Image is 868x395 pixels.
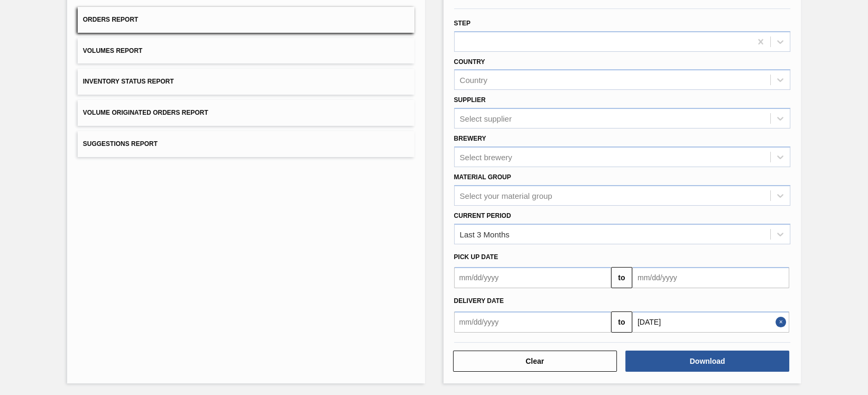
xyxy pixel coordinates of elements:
button: Suggestions Report [78,131,414,157]
label: Supplier [454,96,486,104]
div: Select brewery [460,152,512,161]
input: mm/dd/yyyy [632,267,789,288]
span: Inventory Status Report [83,78,174,85]
div: Last 3 Months [460,229,510,238]
div: Select supplier [460,114,512,123]
span: Suggestions Report [83,140,158,148]
span: Volumes Report [83,47,143,54]
label: Material Group [454,173,511,181]
input: mm/dd/yyyy [632,311,789,333]
div: Select your material group [460,191,552,200]
button: Close [775,311,789,333]
span: Volume Originated Orders Report [83,109,208,116]
input: mm/dd/yyyy [454,267,611,288]
input: mm/dd/yyyy [454,311,611,333]
button: Download [625,351,789,372]
span: Delivery Date [454,297,504,305]
button: Volumes Report [78,38,414,64]
button: to [611,267,632,288]
button: Clear [453,351,617,372]
span: Pick up Date [454,253,498,261]
span: Orders Report [83,16,138,23]
button: Volume Originated Orders Report [78,100,414,126]
div: Country [460,76,488,85]
label: Step [454,20,470,27]
label: Brewery [454,135,486,142]
button: to [611,311,632,333]
label: Current Period [454,212,511,219]
button: Inventory Status Report [78,69,414,95]
button: Orders Report [78,7,414,33]
label: Country [454,58,485,66]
